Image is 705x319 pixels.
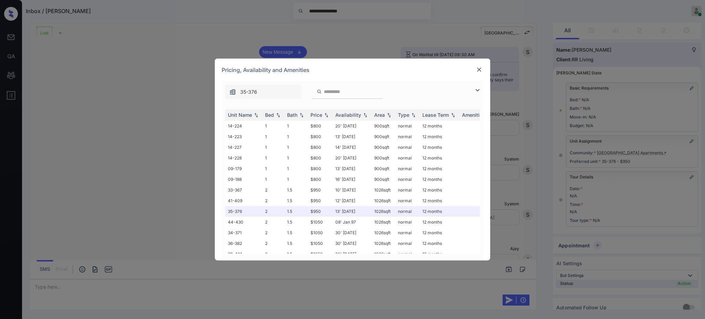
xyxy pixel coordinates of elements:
td: 2 [262,227,284,238]
td: $1050 [308,249,333,259]
td: 39-401 [225,249,262,259]
td: normal [395,227,420,238]
td: 1026 sqft [371,195,395,206]
td: 30' [DATE] [333,227,371,238]
img: icon-zuma [473,86,482,94]
td: 33-367 [225,185,262,195]
div: Availability [335,112,361,118]
td: normal [395,174,420,185]
div: Area [374,112,385,118]
div: Amenities [462,112,485,118]
td: 1 [262,121,284,131]
td: 41-409 [225,195,262,206]
td: $800 [308,163,333,174]
td: normal [395,142,420,153]
td: $800 [308,153,333,163]
td: 1026 sqft [371,227,395,238]
img: sorting [450,113,456,117]
td: 2 [262,195,284,206]
td: normal [395,185,420,195]
td: 2 [262,249,284,259]
td: 14-228 [225,153,262,163]
td: 34-371 [225,227,262,238]
td: 2 [262,185,284,195]
td: 1 [284,142,308,153]
td: 13' [DATE] [333,131,371,142]
img: close [476,66,483,73]
div: Type [398,112,409,118]
td: 1 [284,153,308,163]
td: 900 sqft [371,163,395,174]
td: 09-188 [225,174,262,185]
img: sorting [410,113,417,117]
td: 09-179 [225,163,262,174]
span: 35-376 [240,88,257,96]
td: normal [395,217,420,227]
td: 44-430 [225,217,262,227]
td: 1 [262,163,284,174]
img: sorting [275,113,282,117]
td: $950 [308,206,333,217]
div: Bed [265,112,274,118]
td: 900 sqft [371,131,395,142]
td: $1050 [308,227,333,238]
td: 1.5 [284,185,308,195]
img: sorting [386,113,392,117]
td: normal [395,163,420,174]
td: normal [395,206,420,217]
td: 14-224 [225,121,262,131]
td: 1 [284,121,308,131]
td: 2 [262,238,284,249]
td: 1026 sqft [371,217,395,227]
td: $1050 [308,238,333,249]
td: normal [395,249,420,259]
td: 1.5 [284,206,308,217]
td: 12 months [420,142,459,153]
td: 900 sqft [371,121,395,131]
td: normal [395,153,420,163]
img: sorting [323,113,330,117]
img: sorting [298,113,305,117]
td: 1 [284,174,308,185]
td: 36-382 [225,238,262,249]
td: $1050 [308,217,333,227]
td: 12 months [420,206,459,217]
td: 14-223 [225,131,262,142]
td: 1.5 [284,195,308,206]
td: 16' [DATE] [333,174,371,185]
td: 1 [284,163,308,174]
td: 30' [DATE] [333,249,371,259]
td: 13' [DATE] [333,163,371,174]
td: 12 months [420,131,459,142]
td: 900 sqft [371,142,395,153]
img: icon-zuma [317,89,322,95]
div: Unit Name [228,112,252,118]
td: $800 [308,131,333,142]
td: 12 months [420,153,459,163]
td: normal [395,131,420,142]
img: icon-zuma [229,89,236,95]
div: Pricing, Availability and Amenities [215,59,490,81]
td: 1 [262,142,284,153]
td: 12 months [420,121,459,131]
td: 1026 sqft [371,185,395,195]
td: 08' Jan 97 [333,217,371,227]
td: 1 [262,174,284,185]
td: 30' [DATE] [333,238,371,249]
td: $950 [308,185,333,195]
td: 35-376 [225,206,262,217]
td: 900 sqft [371,153,395,163]
img: sorting [253,113,260,117]
td: $800 [308,174,333,185]
td: 12 months [420,227,459,238]
div: Price [311,112,322,118]
td: 13' [DATE] [333,206,371,217]
td: 1 [262,131,284,142]
td: 900 sqft [371,174,395,185]
td: 2 [262,217,284,227]
td: 1026 sqft [371,249,395,259]
td: 12' [DATE] [333,195,371,206]
td: 1.5 [284,238,308,249]
td: 12 months [420,195,459,206]
td: 1.5 [284,217,308,227]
